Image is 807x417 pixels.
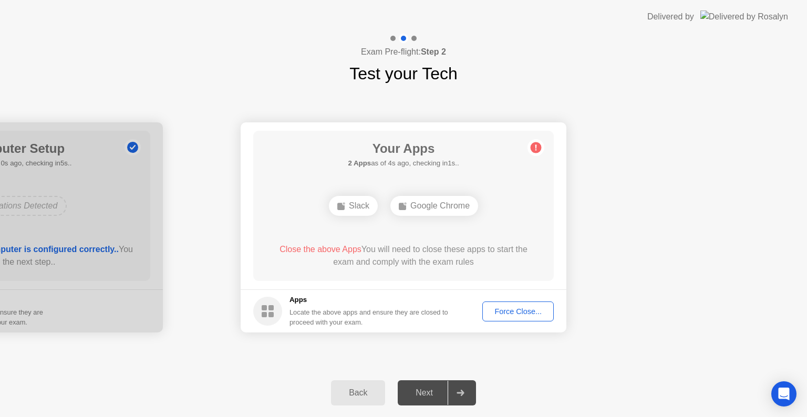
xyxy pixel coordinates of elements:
img: Delivered by Rosalyn [700,11,788,23]
h4: Exam Pre-flight: [361,46,446,58]
div: Slack [329,196,378,216]
div: You will need to close these apps to start the exam and comply with the exam rules [268,243,539,268]
b: 2 Apps [348,159,371,167]
button: Next [398,380,476,405]
div: Delivered by [647,11,694,23]
h5: Apps [289,295,449,305]
h1: Your Apps [348,139,459,158]
div: Force Close... [486,307,550,316]
div: Locate the above apps and ensure they are closed to proceed with your exam. [289,307,449,327]
div: Google Chrome [390,196,478,216]
button: Force Close... [482,301,554,321]
button: Back [331,380,385,405]
h1: Test your Tech [349,61,458,86]
div: Back [334,388,382,398]
b: Step 2 [421,47,446,56]
div: Next [401,388,448,398]
span: Close the above Apps [280,245,361,254]
div: Open Intercom Messenger [771,381,796,406]
h5: as of 4s ago, checking in1s.. [348,158,459,169]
